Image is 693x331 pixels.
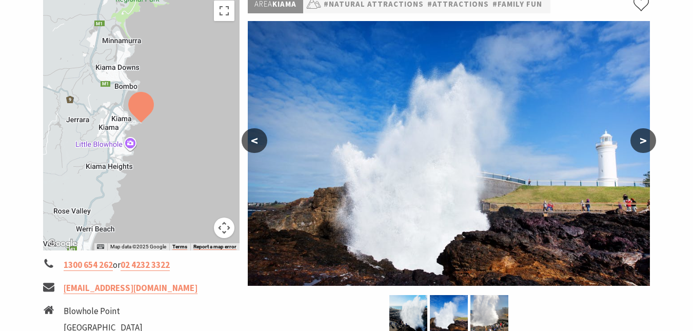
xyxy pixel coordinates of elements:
[64,259,113,271] a: 1300 654 262
[64,304,163,318] li: Blowhole Point
[470,295,508,331] img: Kiama Blowhole
[172,244,187,250] a: Terms (opens in new tab)
[110,244,166,249] span: Map data ©2025 Google
[389,295,427,331] img: Close up of the Kiama Blowhole
[214,218,234,238] button: Map camera controls
[193,244,236,250] a: Report a map error
[242,128,267,153] button: <
[630,128,656,153] button: >
[430,295,468,331] img: Kiama Blowhole
[46,237,80,250] a: Open this area in Google Maps (opens a new window)
[248,21,650,286] img: Kiama Blowhole
[46,237,80,250] img: Google
[97,243,104,250] button: Keyboard shortcuts
[121,259,170,271] a: 02 4232 3322
[214,1,234,21] button: Toggle fullscreen view
[64,282,197,294] a: [EMAIL_ADDRESS][DOMAIN_NAME]
[43,258,240,272] li: or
